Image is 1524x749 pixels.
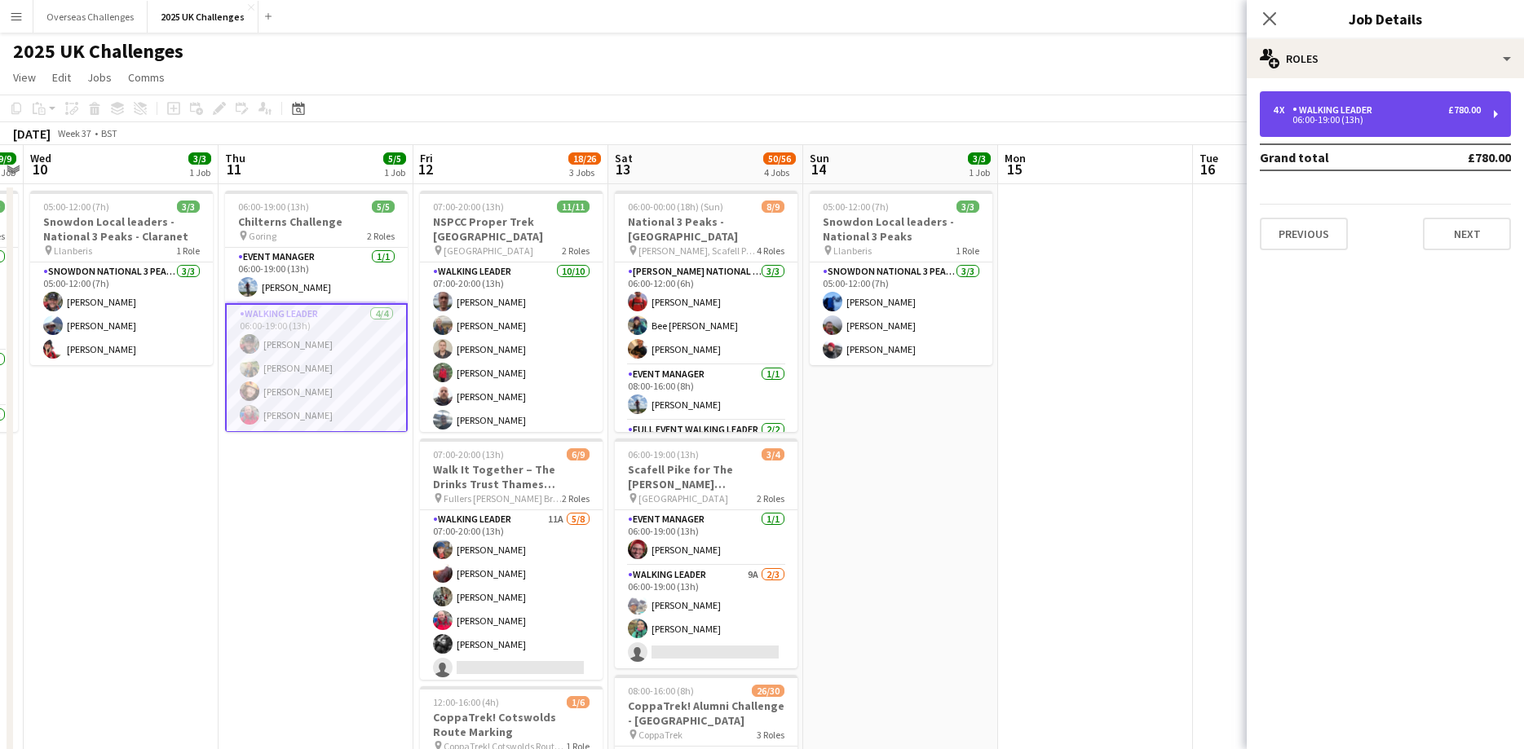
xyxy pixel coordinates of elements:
[30,191,213,365] app-job-card: 05:00-12:00 (7h)3/3Snowdon Local leaders - National 3 Peaks - Claranet Llanberis1 RoleSnowdon Nat...
[148,1,258,33] button: 2025 UK Challenges
[628,685,694,697] span: 08:00-16:00 (8h)
[615,566,797,668] app-card-role: Walking Leader9A2/306:00-19:00 (13h)[PERSON_NAME][PERSON_NAME]
[612,160,633,178] span: 13
[562,492,590,504] span: 2 Roles
[433,448,504,460] span: 07:00-20:00 (13h)
[225,214,408,229] h3: Chilterns Challenge
[420,151,433,165] span: Fri
[176,245,200,257] span: 1 Role
[225,248,408,303] app-card-role: Event Manager1/106:00-19:00 (13h)[PERSON_NAME]
[1260,144,1414,170] td: Grand total
[420,191,603,432] app-job-card: 07:00-20:00 (13h)11/11NSPCC Proper Trek [GEOGRAPHIC_DATA] [GEOGRAPHIC_DATA]2 RolesWalking Leader1...
[956,200,979,213] span: 3/3
[225,151,245,165] span: Thu
[638,729,682,741] span: CoppaTrek
[444,245,533,257] span: [GEOGRAPHIC_DATA]
[13,126,51,142] div: [DATE]
[52,70,71,85] span: Edit
[1273,104,1292,116] div: 4 x
[13,70,36,85] span: View
[188,152,211,165] span: 3/3
[383,152,406,165] span: 5/5
[1247,8,1524,29] h3: Job Details
[444,492,562,504] span: Fullers [PERSON_NAME] Brewery, [GEOGRAPHIC_DATA]
[1247,39,1524,78] div: Roles
[615,191,797,432] app-job-card: 06:00-00:00 (18h) (Sun)8/9National 3 Peaks - [GEOGRAPHIC_DATA] [PERSON_NAME], Scafell Pike and Sn...
[1273,116,1481,124] div: 06:00-19:00 (13h)
[46,67,77,88] a: Edit
[810,191,992,365] app-job-card: 05:00-12:00 (7h)3/3Snowdon Local leaders - National 3 Peaks Llanberis1 RoleSnowdon National 3 Pea...
[43,200,109,213] span: 05:00-12:00 (7h)
[810,262,992,365] app-card-role: Snowdon National 3 Peaks Walking Leader3/305:00-12:00 (7h)[PERSON_NAME][PERSON_NAME][PERSON_NAME]
[1260,218,1348,250] button: Previous
[420,510,603,731] app-card-role: Walking Leader11A5/807:00-20:00 (13h)[PERSON_NAME][PERSON_NAME][PERSON_NAME][PERSON_NAME][PERSON_...
[420,710,603,739] h3: CoppaTrek! Cotswolds Route Marking
[1448,104,1481,116] div: £780.00
[420,214,603,244] h3: NSPCC Proper Trek [GEOGRAPHIC_DATA]
[33,1,148,33] button: Overseas Challenges
[1292,104,1379,116] div: Walking Leader
[562,245,590,257] span: 2 Roles
[810,214,992,244] h3: Snowdon Local leaders - National 3 Peaks
[238,200,309,213] span: 06:00-19:00 (13h)
[433,200,504,213] span: 07:00-20:00 (13h)
[81,67,118,88] a: Jobs
[969,166,990,178] div: 1 Job
[7,67,42,88] a: View
[1423,218,1511,250] button: Next
[372,200,395,213] span: 5/5
[615,462,797,491] h3: Scafell Pike for The [PERSON_NAME] [PERSON_NAME] Trust
[30,214,213,244] h3: Snowdon Local leaders - National 3 Peaks - Claranet
[367,230,395,242] span: 2 Roles
[54,245,92,257] span: Llanberis
[433,696,499,708] span: 12:00-16:00 (4h)
[615,438,797,668] app-job-card: 06:00-19:00 (13h)3/4Scafell Pike for The [PERSON_NAME] [PERSON_NAME] Trust [GEOGRAPHIC_DATA]2 Rol...
[763,152,796,165] span: 50/56
[807,160,829,178] span: 14
[762,448,784,460] span: 3/4
[810,151,829,165] span: Sun
[615,151,633,165] span: Sat
[638,245,757,257] span: [PERSON_NAME], Scafell Pike and Snowdon
[762,200,784,213] span: 8/9
[615,421,797,504] app-card-role: Full Event Walking Leader2/2
[628,448,699,460] span: 06:00-19:00 (13h)
[189,166,210,178] div: 1 Job
[420,462,603,491] h3: Walk It Together – The Drinks Trust Thames Footpath Challenge
[1005,151,1026,165] span: Mon
[249,230,276,242] span: Goring
[101,127,117,139] div: BST
[615,698,797,728] h3: CoppaTrek! Alumni Challenge - [GEOGRAPHIC_DATA]
[638,492,728,504] span: [GEOGRAPHIC_DATA]
[28,160,51,178] span: 10
[223,160,245,178] span: 11
[225,303,408,433] app-card-role: Walking Leader4/406:00-19:00 (13h)[PERSON_NAME][PERSON_NAME][PERSON_NAME][PERSON_NAME]
[833,245,872,257] span: Llanberis
[420,262,603,531] app-card-role: Walking Leader10/1007:00-20:00 (13h)[PERSON_NAME][PERSON_NAME][PERSON_NAME][PERSON_NAME][PERSON_N...
[567,696,590,708] span: 1/6
[757,245,784,257] span: 4 Roles
[615,510,797,566] app-card-role: Event Manager1/106:00-19:00 (13h)[PERSON_NAME]
[420,438,603,680] app-job-card: 07:00-20:00 (13h)6/9Walk It Together – The Drinks Trust Thames Footpath Challenge Fullers [PERSON...
[30,151,51,165] span: Wed
[567,448,590,460] span: 6/9
[757,729,784,741] span: 3 Roles
[128,70,165,85] span: Comms
[54,127,95,139] span: Week 37
[1002,160,1026,178] span: 15
[177,200,200,213] span: 3/3
[615,214,797,244] h3: National 3 Peaks - [GEOGRAPHIC_DATA]
[87,70,112,85] span: Jobs
[956,245,979,257] span: 1 Role
[628,200,723,213] span: 06:00-00:00 (18h) (Sun)
[968,152,991,165] span: 3/3
[384,166,405,178] div: 1 Job
[615,365,797,421] app-card-role: Event Manager1/108:00-16:00 (8h)[PERSON_NAME]
[823,200,889,213] span: 05:00-12:00 (7h)
[764,166,795,178] div: 4 Jobs
[225,191,408,432] app-job-card: 06:00-19:00 (13h)5/5Chilterns Challenge Goring2 RolesEvent Manager1/106:00-19:00 (13h)[PERSON_NAM...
